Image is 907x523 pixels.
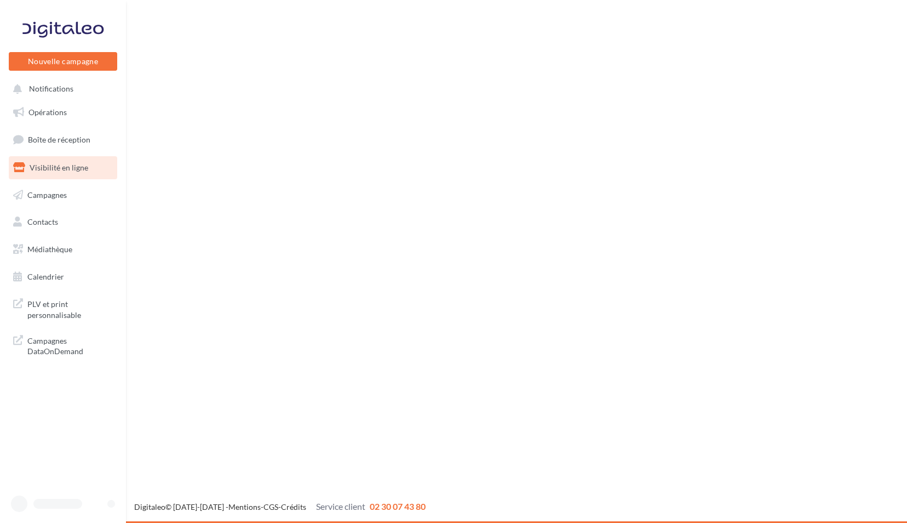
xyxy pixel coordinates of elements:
span: © [DATE]-[DATE] - - - [134,502,426,511]
a: Calendrier [7,265,119,288]
a: Crédits [281,502,306,511]
a: CGS [263,502,278,511]
a: Mentions [228,502,261,511]
a: Médiathèque [7,238,119,261]
button: Nouvelle campagne [9,52,117,71]
span: Contacts [27,217,58,226]
a: Visibilité en ligne [7,156,119,179]
span: Médiathèque [27,245,72,254]
span: Service client [316,501,365,511]
span: PLV et print personnalisable [27,297,113,320]
span: Opérations [28,107,67,117]
span: Campagnes DataOnDemand [27,333,113,357]
span: Campagnes [27,190,67,199]
a: Boîte de réception [7,128,119,151]
span: Visibilité en ligne [30,163,88,172]
span: Notifications [29,84,73,94]
span: Boîte de réception [28,135,90,144]
a: Digitaleo [134,502,165,511]
a: Campagnes DataOnDemand [7,329,119,361]
span: Calendrier [27,272,64,281]
span: 02 30 07 43 80 [370,501,426,511]
a: Opérations [7,101,119,124]
a: Campagnes [7,184,119,207]
a: PLV et print personnalisable [7,292,119,325]
a: Contacts [7,211,119,234]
